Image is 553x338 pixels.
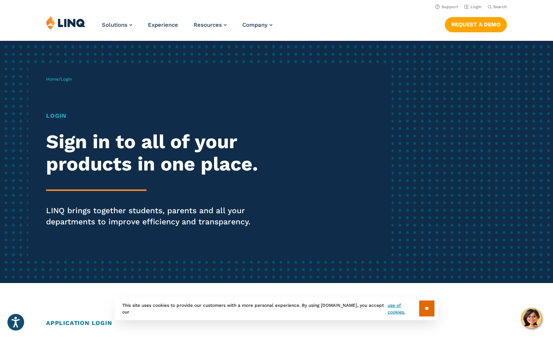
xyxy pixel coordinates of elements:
a: Solutions [102,22,132,28]
a: use of cookies. [388,302,419,315]
a: Company [242,22,272,28]
a: Request a Demo [445,17,507,32]
span: Company [242,22,268,28]
button: Hello, have a question? Let’s chat. [521,308,542,329]
nav: Button Navigation [445,16,507,32]
h1: Login [46,111,259,120]
span: Login [61,77,72,82]
a: Resources [194,22,227,28]
h2: Sign in to all of your products in one place. [46,131,259,175]
a: Support [435,4,458,9]
nav: Primary Navigation [102,16,272,40]
span: Resources [194,22,222,28]
span: / [46,77,72,82]
a: Login [464,4,482,9]
span: Search [493,4,507,9]
p: LINQ brings together students, parents and all your departments to improve efficiency and transpa... [46,205,259,227]
div: This site uses cookies to provide our customers with a more personal experience. By using [DOMAIN... [115,297,438,320]
a: Home [46,77,59,82]
span: Solutions [102,22,127,28]
a: Experience [148,22,178,28]
button: Open Search Bar [488,4,507,10]
img: LINQ | K‑12 Software [46,16,85,30]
